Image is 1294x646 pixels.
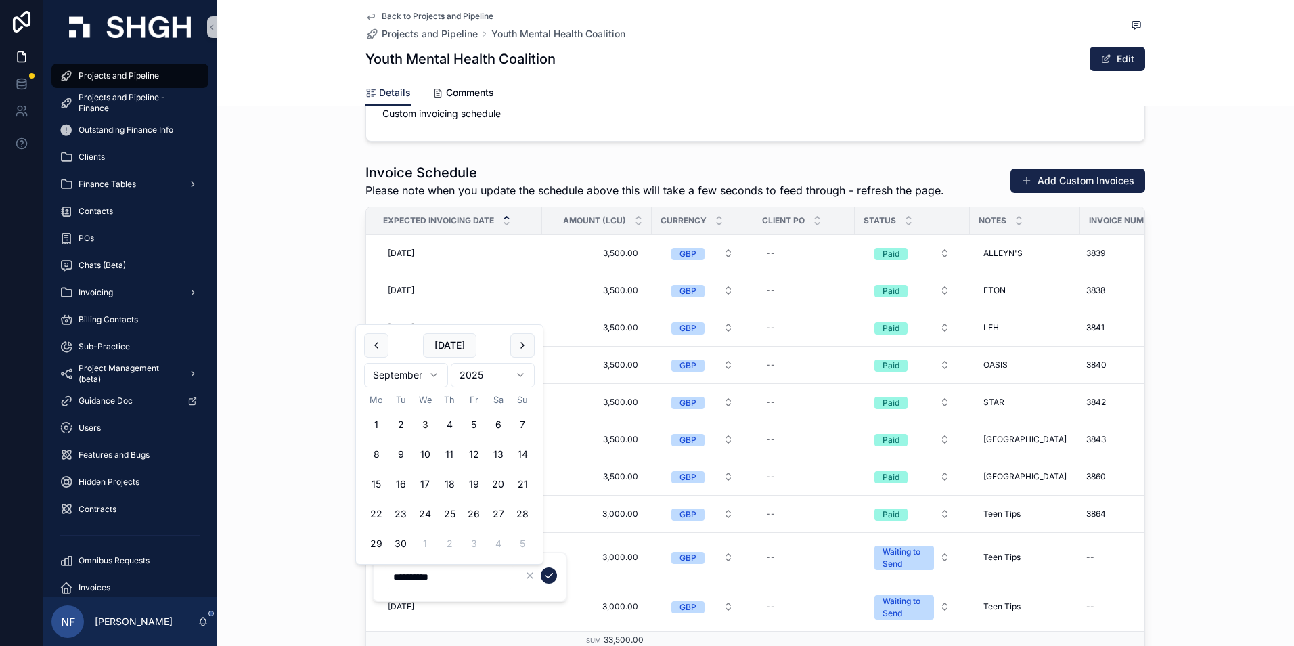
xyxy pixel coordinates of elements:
button: Monday, 8 September 2025 [364,442,388,467]
span: Omnibus Requests [79,555,150,566]
button: Friday, 26 September 2025 [462,502,486,526]
div: -- [767,552,775,563]
a: Features and Bugs [51,443,208,467]
div: GBP [679,552,696,564]
span: Status [864,215,896,226]
span: Teen Tips [983,552,1021,563]
th: Tuesday [388,393,413,407]
button: Select Button [864,316,961,340]
div: Waiting to Send [883,546,926,570]
button: Friday, 5 September 2025 [462,412,486,437]
button: Today, Wednesday, 3 September 2025 [413,412,437,437]
span: Billing Contacts [79,314,138,325]
button: Select Button [661,316,744,340]
div: Paid [883,322,899,335]
div: Waiting to Send [883,595,926,620]
div: Paid [883,397,899,409]
div: Paid [883,248,899,260]
a: Youth Mental Health Coalition [491,27,625,41]
button: Select Button [864,502,961,526]
button: Select Button [661,465,744,489]
span: Sub-Practice [79,341,130,352]
button: Sunday, 28 September 2025 [510,502,535,526]
button: Saturday, 20 September 2025 [486,472,510,496]
button: Tuesday, 9 September 2025 [388,442,413,467]
span: 3843 [1086,434,1106,445]
a: Add Custom Invoices [1010,169,1145,193]
span: Contacts [79,206,113,217]
span: 3,500.00 [556,285,638,296]
span: ALLEYN'S [983,248,1023,259]
span: Guidance Doc [79,395,133,406]
span: Back to Projects and Pipeline [382,11,493,22]
button: Saturday, 6 September 2025 [486,412,510,437]
a: Users [51,416,208,440]
span: 3,000.00 [556,509,638,519]
span: NF [61,613,75,630]
button: Select Button [864,241,961,265]
button: Select Button [864,465,961,489]
button: Wednesday, 10 September 2025 [413,442,437,467]
span: 3,500.00 [556,434,638,445]
div: GBP [679,601,696,613]
a: POs [51,226,208,251]
div: GBP [679,509,696,521]
button: Thursday, 2 October 2025 [437,532,462,556]
span: 3839 [1086,248,1105,259]
button: Monday, 15 September 2025 [364,472,388,496]
div: GBP [679,285,696,297]
div: Paid [883,360,899,372]
span: ETON [983,285,1006,296]
span: [DATE] [388,322,414,333]
span: 3864 [1086,509,1106,519]
span: 3,500.00 [556,322,638,333]
div: GBP [679,471,696,483]
div: -- [767,434,775,445]
button: Tuesday, 16 September 2025 [388,472,413,496]
button: Thursday, 4 September 2025 [437,412,462,437]
span: Details [379,86,411,100]
button: Tuesday, 23 September 2025 [388,502,413,526]
span: Expected Invoicing Date [383,215,494,226]
button: Select Button [661,278,744,303]
a: Chats (Beta) [51,253,208,278]
div: Paid [883,285,899,297]
a: Contacts [51,199,208,223]
span: Users [79,423,101,433]
span: 3,000.00 [556,552,638,563]
button: Saturday, 4 October 2025 [486,532,510,556]
div: -- [767,360,775,370]
button: Select Button [864,353,961,377]
span: STAR [983,397,1004,408]
div: -- [1086,601,1094,612]
a: Finance Tables [51,172,208,196]
div: Paid [883,471,899,483]
span: 3841 [1086,322,1105,333]
span: Custom invoicing schedule [382,107,561,121]
div: GBP [679,434,696,446]
button: Thursday, 25 September 2025 [437,502,462,526]
button: Sunday, 14 September 2025 [510,442,535,467]
span: Project Management (beta) [79,363,177,385]
span: Client PO [762,215,805,226]
span: 33,500.00 [604,634,644,645]
a: Projects and Pipeline [51,64,208,88]
button: Friday, 19 September 2025 [462,472,486,496]
h1: Youth Mental Health Coalition [365,49,556,68]
th: Saturday [486,393,510,407]
button: Saturday, 27 September 2025 [486,502,510,526]
span: 3,500.00 [556,397,638,408]
div: -- [1086,552,1094,563]
a: Details [365,81,411,106]
div: -- [767,471,775,482]
span: Finance Tables [79,179,136,190]
div: -- [767,285,775,296]
button: Select Button [661,545,744,569]
div: -- [767,601,775,612]
small: Sum [586,637,601,644]
p: [PERSON_NAME] [95,615,173,628]
span: Features and Bugs [79,450,150,460]
span: Projects and Pipeline [79,70,159,81]
span: 3860 [1086,471,1106,482]
th: Monday [364,393,388,407]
